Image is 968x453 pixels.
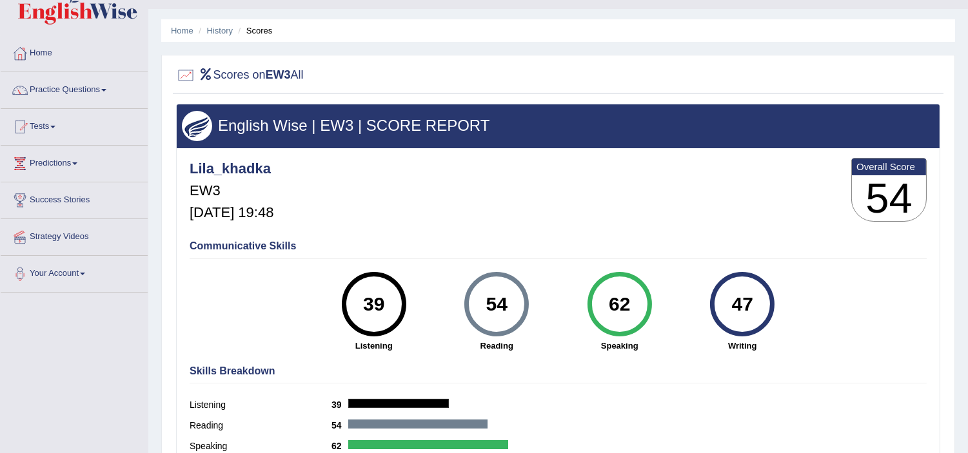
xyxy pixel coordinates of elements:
[176,66,304,85] h2: Scores on All
[190,240,927,252] h4: Communicative Skills
[235,24,273,37] li: Scores
[1,72,148,104] a: Practice Questions
[596,277,643,331] div: 62
[190,365,927,377] h4: Skills Breakdown
[687,340,798,352] strong: Writing
[331,441,348,451] b: 62
[719,277,766,331] div: 47
[473,277,520,331] div: 54
[190,183,273,198] h5: EW3
[190,419,331,432] label: Reading
[266,68,291,81] b: EW3
[331,420,348,430] b: 54
[852,175,926,222] h3: 54
[350,277,397,331] div: 39
[1,182,148,215] a: Success Stories
[1,146,148,178] a: Predictions
[1,35,148,68] a: Home
[331,400,348,410] b: 39
[190,205,273,220] h5: [DATE] 19:48
[182,111,212,141] img: wings.png
[565,340,675,352] strong: Speaking
[182,117,934,134] h3: English Wise | EW3 | SCORE REPORT
[171,26,193,35] a: Home
[190,398,331,412] label: Listening
[1,109,148,141] a: Tests
[1,219,148,251] a: Strategy Videos
[856,161,922,172] b: Overall Score
[442,340,552,352] strong: Reading
[190,161,273,177] h4: Lila_khadka
[319,340,430,352] strong: Listening
[190,439,331,453] label: Speaking
[1,256,148,288] a: Your Account
[207,26,233,35] a: History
